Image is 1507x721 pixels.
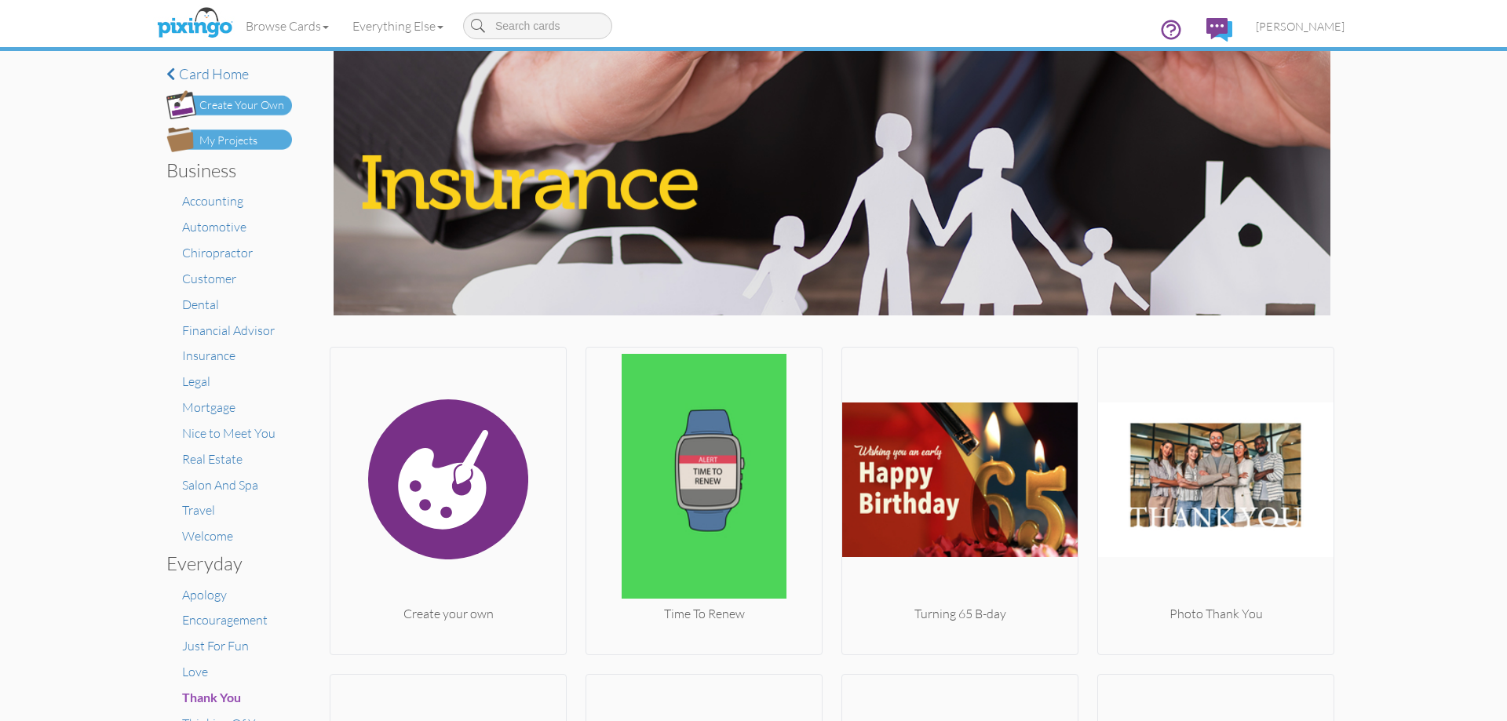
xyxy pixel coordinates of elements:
img: 20240103-195052-19ecad922bde-250.jpg [586,354,822,605]
a: Mortgage [182,399,235,415]
span: [PERSON_NAME] [1256,20,1345,33]
a: Financial Advisor [182,322,275,338]
img: create-own-button.png [166,90,292,119]
div: Turning 65 B-day [842,605,1078,623]
a: Travel [182,502,215,518]
a: Just For Fun [182,638,249,654]
a: Everything Else [341,6,455,46]
a: Apology [182,587,227,603]
a: Salon And Spa [182,477,258,493]
a: Customer [182,271,236,286]
a: Insurance [182,348,235,363]
div: My Projects [199,133,257,149]
input: Search cards [463,13,612,39]
img: 20240123-154737-45bcc2c6055e-250.jpg [842,354,1078,605]
div: Create your own [330,605,566,623]
a: Thank You [182,690,241,705]
div: Time To Renew [586,605,822,623]
h3: Everyday [166,553,280,574]
a: Browse Cards [234,6,341,46]
a: Legal [182,373,210,389]
a: Real Estate [182,451,243,467]
img: pixingo logo [153,4,236,43]
a: Dental [182,297,219,312]
h3: Business [166,160,280,180]
a: [PERSON_NAME] [1244,6,1356,46]
div: Create Your Own [199,97,284,114]
img: insurance.jpg [334,51,1330,315]
a: Chiropractor [182,245,253,260]
a: Accounting [182,193,243,209]
a: Card home [166,67,292,82]
a: Automotive [182,219,246,235]
img: 20220401-173043-a7f2cc2397cf-250.jpg [1098,354,1334,605]
a: Welcome [182,528,233,544]
img: my-projects-button.png [166,127,292,152]
a: Nice to Meet You [182,425,275,441]
a: Encouragement [182,612,268,628]
span: Thank You [182,690,241,705]
img: create.svg [330,354,566,605]
div: Photo Thank You [1098,605,1334,623]
img: comments.svg [1206,18,1232,42]
a: Love [182,664,208,679]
